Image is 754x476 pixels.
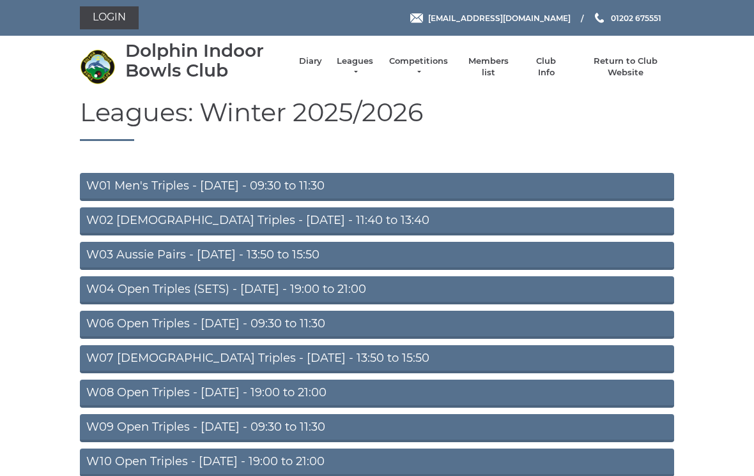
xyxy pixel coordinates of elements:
[80,276,674,304] a: W04 Open Triples (SETS) - [DATE] - 19:00 to 21:00
[80,207,674,235] a: W02 [DEMOGRAPHIC_DATA] Triples - [DATE] - 11:40 to 13:40
[595,13,604,23] img: Phone us
[80,414,674,442] a: W09 Open Triples - [DATE] - 09:30 to 11:30
[299,56,322,67] a: Diary
[335,56,375,78] a: Leagues
[80,173,674,201] a: W01 Men's Triples - [DATE] - 09:30 to 11:30
[80,6,139,29] a: Login
[80,242,674,270] a: W03 Aussie Pairs - [DATE] - 13:50 to 15:50
[80,98,674,141] h1: Leagues: Winter 2025/2026
[80,380,674,408] a: W08 Open Triples - [DATE] - 19:00 to 21:00
[611,13,661,22] span: 01202 675551
[410,12,571,24] a: Email [EMAIL_ADDRESS][DOMAIN_NAME]
[125,41,286,80] div: Dolphin Indoor Bowls Club
[461,56,514,78] a: Members list
[528,56,565,78] a: Club Info
[80,311,674,339] a: W06 Open Triples - [DATE] - 09:30 to 11:30
[593,12,661,24] a: Phone us 01202 675551
[428,13,571,22] span: [EMAIL_ADDRESS][DOMAIN_NAME]
[578,56,674,78] a: Return to Club Website
[80,345,674,373] a: W07 [DEMOGRAPHIC_DATA] Triples - [DATE] - 13:50 to 15:50
[80,49,115,84] img: Dolphin Indoor Bowls Club
[410,13,423,23] img: Email
[388,56,449,78] a: Competitions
